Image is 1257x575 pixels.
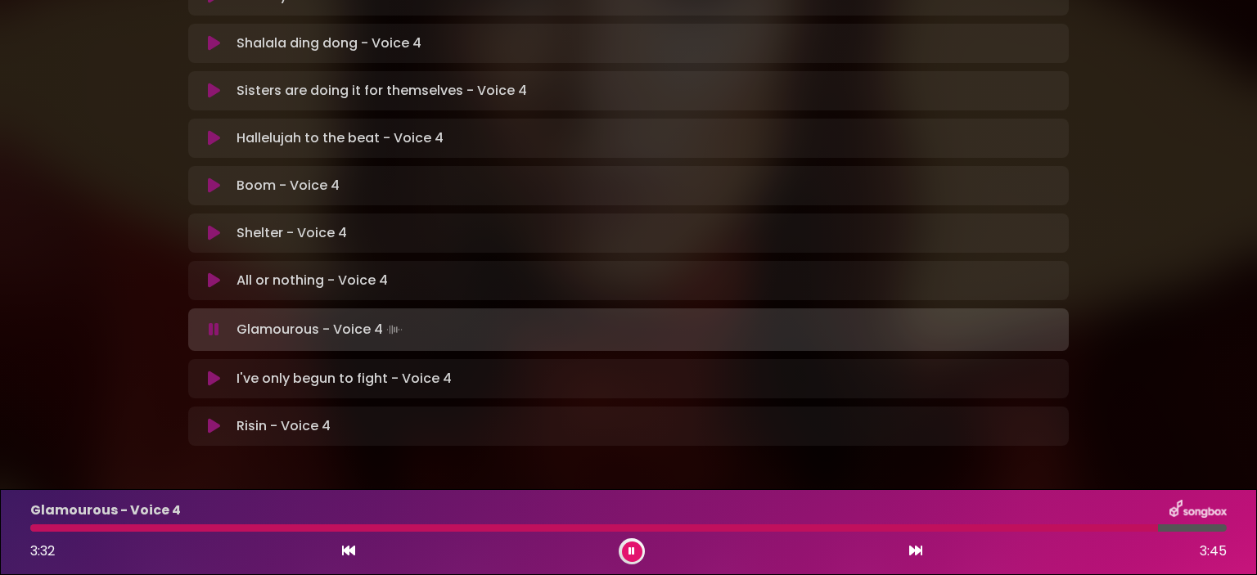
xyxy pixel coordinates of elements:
p: Hallelujah to the beat - Voice 4 [237,128,444,148]
p: Shelter - Voice 4 [237,223,347,243]
p: Sisters are doing it for themselves - Voice 4 [237,81,527,101]
p: Glamourous - Voice 4 [237,318,406,341]
img: waveform4.gif [383,318,406,341]
p: Glamourous - Voice 4 [30,501,181,520]
p: All or nothing - Voice 4 [237,271,388,290]
p: Shalala ding dong - Voice 4 [237,34,421,53]
p: Boom - Voice 4 [237,176,340,195]
img: songbox-logo-white.png [1169,500,1227,521]
p: Risin - Voice 4 [237,416,331,436]
p: I've only begun to fight - Voice 4 [237,369,452,389]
